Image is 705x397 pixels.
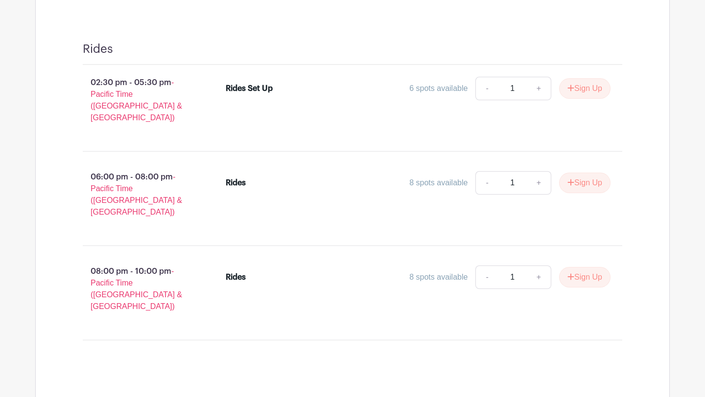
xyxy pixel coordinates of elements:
[83,42,113,56] h4: Rides
[67,262,210,316] p: 08:00 pm - 10:00 pm
[527,171,551,195] a: +
[559,267,611,287] button: Sign Up
[527,77,551,100] a: +
[475,171,498,195] a: -
[409,177,468,189] div: 8 spots available
[475,77,498,100] a: -
[475,265,498,289] a: -
[559,173,611,193] button: Sign Up
[226,83,273,94] div: Rides Set Up
[527,265,551,289] a: +
[559,78,611,99] button: Sign Up
[409,271,468,283] div: 8 spots available
[226,271,246,283] div: Rides
[67,73,210,128] p: 02:30 pm - 05:30 pm
[409,83,468,94] div: 6 spots available
[226,177,246,189] div: Rides
[67,167,210,222] p: 06:00 pm - 08:00 pm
